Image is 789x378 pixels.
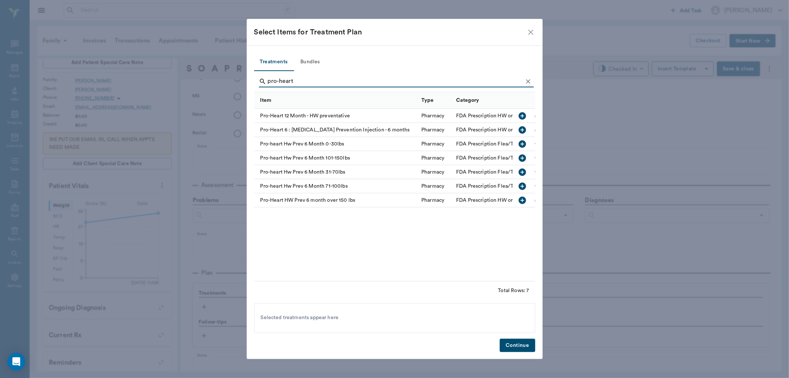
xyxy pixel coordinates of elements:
[456,126,595,134] div: FDA Prescription HW or Combination HW/Parasite Control
[456,112,595,120] div: FDA Prescription HW or Combination HW/Parasite Control
[259,76,534,89] div: Search
[526,28,535,37] button: close
[421,168,444,176] div: Pharmacy
[254,123,418,137] div: Pro-Heart 6 : [MEDICAL_DATA] Prevention Injection - 6 months
[456,168,606,176] div: FDA Prescription Flea/Tick Non-HW Parasite Control
[254,137,418,151] div: Pro-heart Hw Prev 6 Month 0-30lbs
[456,183,606,190] div: FDA Prescription Flea/Tick Non-HW Parasite Control
[421,183,444,190] div: Pharmacy
[294,53,327,71] button: Bundles
[254,151,418,165] div: Pro-heart Hw Prev 6 Month 101-150lbs
[421,154,444,162] div: Pharmacy
[254,92,418,109] div: Item
[254,179,418,193] div: Pro-heart Hw Prev 6 Month 71-100lbs
[452,92,613,109] div: Category
[523,76,534,87] button: Clear
[456,140,606,148] div: FDA Prescription Flea/Tick Non-HW Parasite Control
[254,26,526,38] div: Select Items for Treatment Plan
[456,90,479,111] div: Category
[500,339,535,352] button: Continue
[498,287,529,294] div: Total Rows: 7
[268,76,523,87] input: Find a treatment
[261,314,339,322] span: Selected treatments appear here
[418,92,452,109] div: Type
[254,165,418,179] div: Pro-heart Hw Prev 6 Month 31-70lbs
[254,109,418,123] div: Pro-Heart 12 Month - HW preventative
[254,193,418,207] div: Pro-Heart HW Prev 6 month over 150 lbs
[260,90,272,111] div: Item
[421,140,444,148] div: Pharmacy
[7,353,25,371] div: Open Intercom Messenger
[421,126,444,134] div: Pharmacy
[421,197,444,204] div: Pharmacy
[456,197,595,204] div: FDA Prescription HW or Combination HW/Parasite Control
[421,90,434,111] div: Type
[254,53,294,71] button: Treatments
[456,154,606,162] div: FDA Prescription Flea/Tick Non-HW Parasite Control
[421,112,444,120] div: Pharmacy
